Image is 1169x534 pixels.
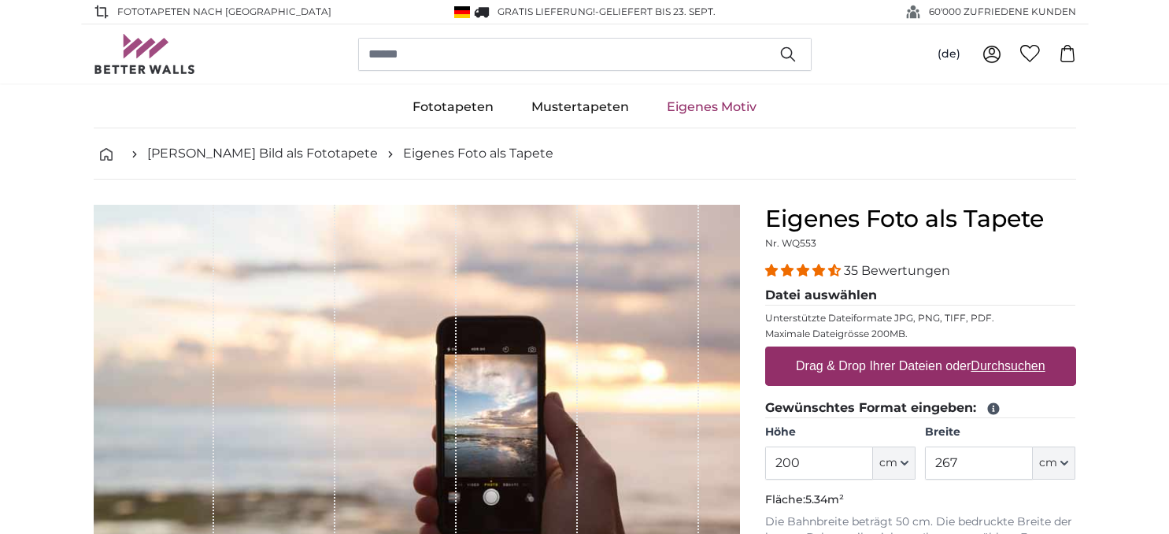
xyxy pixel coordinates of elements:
legend: Datei auswählen [765,286,1076,306]
p: Unterstützte Dateiformate JPG, PNG, TIFF, PDF. [765,312,1076,324]
a: Eigenes Motiv [648,87,775,128]
span: Geliefert bis 23. Sept. [599,6,716,17]
img: Betterwalls [94,34,196,74]
nav: breadcrumbs [94,128,1076,180]
a: Mustertapeten [512,87,648,128]
button: cm [873,447,916,480]
span: GRATIS Lieferung! [498,6,595,17]
p: Fläche: [765,492,1076,508]
h1: Eigenes Foto als Tapete [765,205,1076,233]
a: [PERSON_NAME] Bild als Fototapete [147,144,378,163]
button: (de) [925,40,973,69]
label: Drag & Drop Ihrer Dateien oder [790,350,1052,382]
a: Eigenes Foto als Tapete [403,144,553,163]
span: - [595,6,716,17]
button: cm [1033,447,1075,480]
label: Höhe [765,425,916,440]
span: Fototapeten nach [GEOGRAPHIC_DATA] [117,5,331,19]
img: Deutschland [454,6,470,18]
span: 60'000 ZUFRIEDENE KUNDEN [929,5,1076,19]
span: 35 Bewertungen [844,263,950,278]
span: cm [1039,455,1057,471]
u: Durchsuchen [971,359,1045,373]
span: cm [879,455,897,471]
legend: Gewünschtes Format eingeben: [765,399,1076,418]
p: Maximale Dateigrösse 200MB. [765,328,1076,340]
a: Fototapeten [394,87,512,128]
label: Breite [925,425,1075,440]
span: 5.34m² [805,492,844,506]
span: Nr. WQ553 [765,237,816,249]
span: 4.34 stars [765,263,844,278]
